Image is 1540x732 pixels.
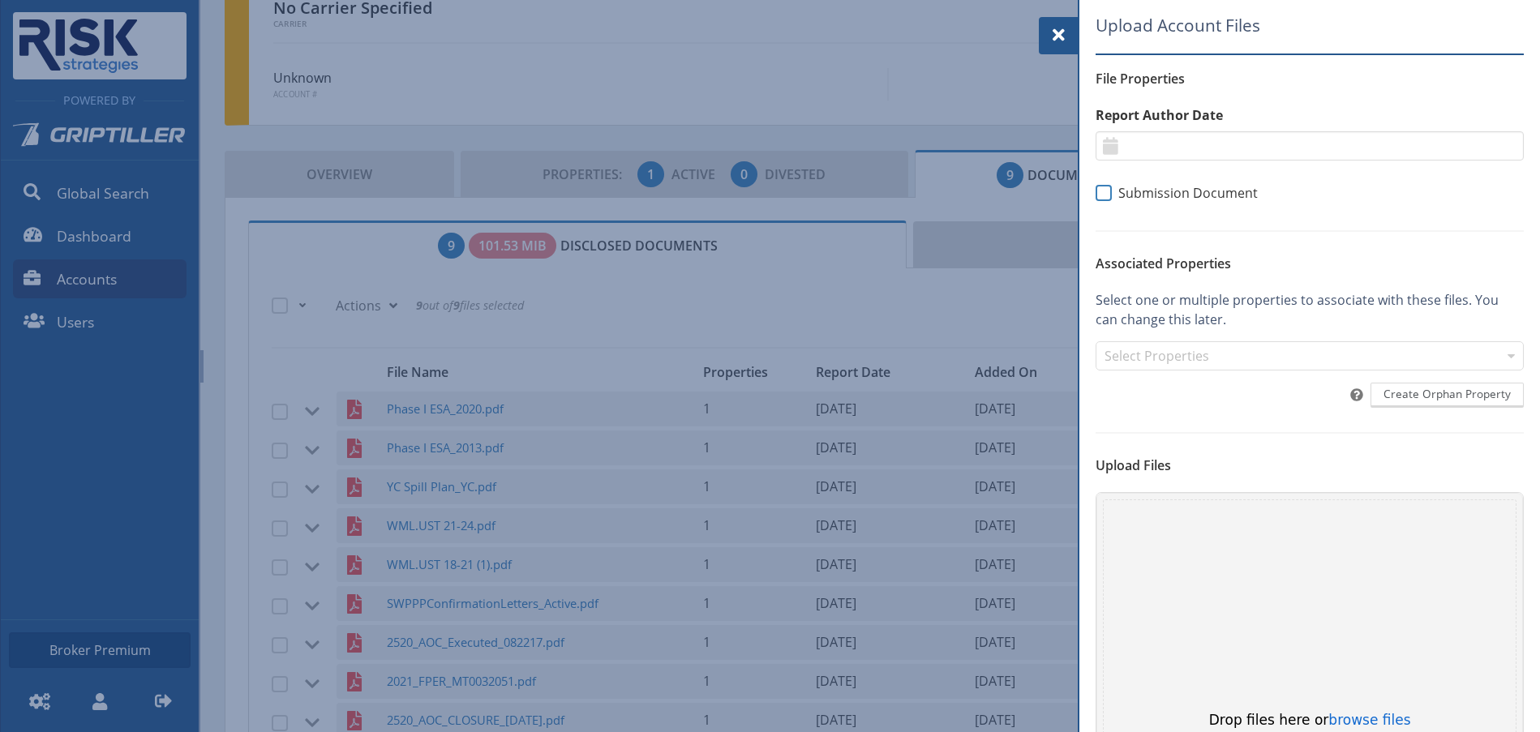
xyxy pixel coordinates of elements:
div: Drop files here or [1104,711,1516,730]
h6: Associated Properties [1096,256,1524,271]
button: browse files [1328,713,1410,727]
button: Create Orphan Property [1371,383,1524,408]
label: Report Author Date [1096,105,1524,125]
span: Create Orphan Property [1383,386,1511,402]
span: Submission Document [1112,185,1258,201]
p: Select one or multiple properties to associate with these files. You can change this later. [1096,290,1524,329]
h6: Upload Files [1096,458,1524,473]
h6: File Properties [1096,71,1524,86]
span: Upload Account Files [1096,13,1449,38]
